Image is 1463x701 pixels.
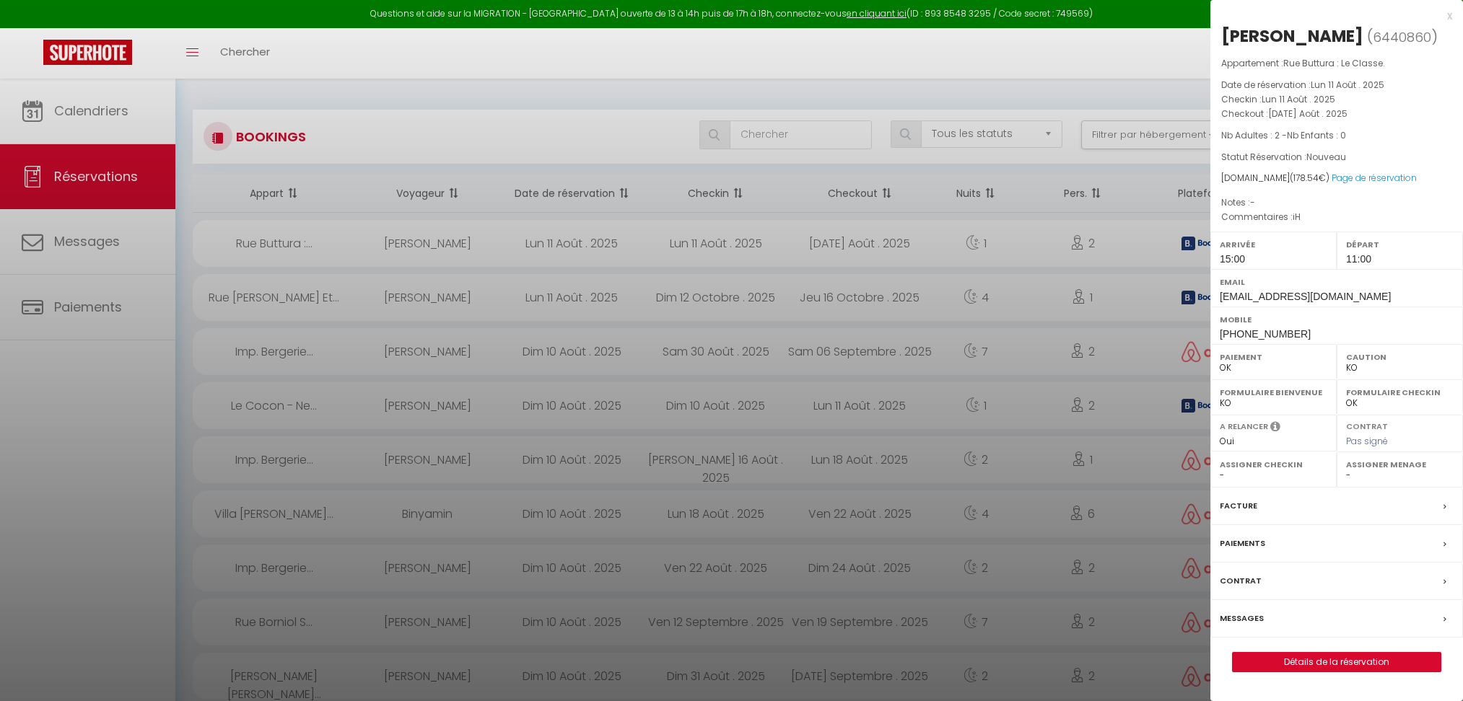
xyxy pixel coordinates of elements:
p: Notes : [1221,195,1452,210]
span: Lun 11 Août . 2025 [1262,93,1335,105]
span: 6440860 [1373,28,1431,46]
span: 178.54 [1293,172,1319,184]
p: Commentaires : [1221,210,1452,224]
span: [PHONE_NUMBER] [1220,328,1311,340]
p: Statut Réservation : [1221,150,1452,164]
span: 11:00 [1346,253,1371,265]
label: Messages [1220,611,1264,626]
p: Date de réservation : [1221,78,1452,92]
span: ( €) [1290,172,1329,184]
span: Rue Buttura : Le Classe. [1283,57,1385,69]
p: Checkout : [1221,107,1452,121]
button: Détails de la réservation [1232,652,1441,672]
span: Lun 11 Août . 2025 [1311,79,1384,91]
a: Détails de la réservation [1233,653,1441,671]
label: Paiements [1220,536,1265,551]
label: Formulaire Bienvenue [1220,385,1327,400]
span: [DATE] Août . 2025 [1268,107,1348,120]
span: Pas signé [1346,435,1388,447]
span: 15:00 [1220,253,1245,265]
i: Sélectionner OUI si vous souhaiter envoyer les séquences de messages post-checkout [1270,420,1280,436]
div: x [1210,7,1452,25]
label: Facture [1220,498,1257,513]
label: Assigner Checkin [1220,457,1327,472]
label: Départ [1346,237,1454,252]
span: [EMAIL_ADDRESS][DOMAIN_NAME] [1220,291,1391,302]
label: Contrat [1346,420,1388,430]
label: Assigner Menage [1346,457,1454,472]
span: Nouveau [1306,151,1346,163]
label: Mobile [1220,312,1454,327]
span: iH [1293,211,1301,223]
p: Checkin : [1221,92,1452,107]
p: Appartement : [1221,56,1452,71]
a: Page de réservation [1332,172,1417,184]
label: Formulaire Checkin [1346,385,1454,400]
label: A relancer [1220,420,1268,433]
span: ( ) [1367,27,1438,47]
label: Caution [1346,350,1454,364]
label: Paiement [1220,350,1327,364]
div: [DOMAIN_NAME] [1221,172,1452,185]
span: Nb Adultes : 2 - [1221,129,1346,141]
div: [PERSON_NAME] [1221,25,1363,48]
span: Nb Enfants : 0 [1287,129,1346,141]
label: Email [1220,275,1454,289]
iframe: LiveChat chat widget [1402,640,1463,701]
span: - [1250,196,1255,208]
label: Arrivée [1220,237,1327,252]
label: Contrat [1220,573,1262,588]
